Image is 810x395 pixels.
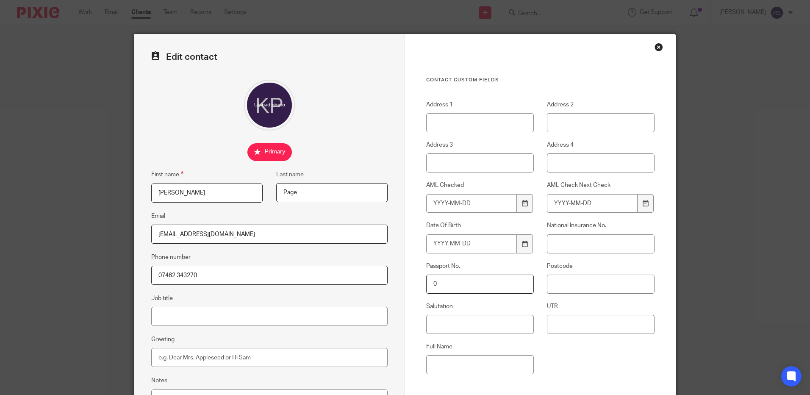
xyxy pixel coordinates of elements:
[655,43,663,51] div: Close this dialog window
[547,302,655,311] label: UTR
[151,170,183,179] label: First name
[426,262,534,270] label: Passport No.
[426,302,534,311] label: Salutation
[151,294,173,303] label: Job title
[426,77,655,83] h3: Contact Custom fields
[151,376,167,385] label: Notes
[426,342,534,351] label: Full Name
[426,181,534,189] label: AML Checked
[151,212,165,220] label: Email
[151,335,175,344] label: Greeting
[151,51,388,63] h2: Edit contact
[426,141,534,149] label: Address 3
[151,253,191,261] label: Phone number
[426,221,534,230] label: Date Of Birth
[276,170,304,179] label: Last name
[426,100,534,109] label: Address 1
[547,181,655,189] label: AML Check Next Check
[151,348,388,367] input: e.g. Dear Mrs. Appleseed or Hi Sam
[426,194,517,213] input: YYYY-MM-DD
[547,194,638,213] input: YYYY-MM-DD
[547,141,655,149] label: Address 4
[547,221,655,230] label: National Insurance No.
[547,100,655,109] label: Address 2
[426,234,517,253] input: YYYY-MM-DD
[547,262,655,270] label: Postcode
